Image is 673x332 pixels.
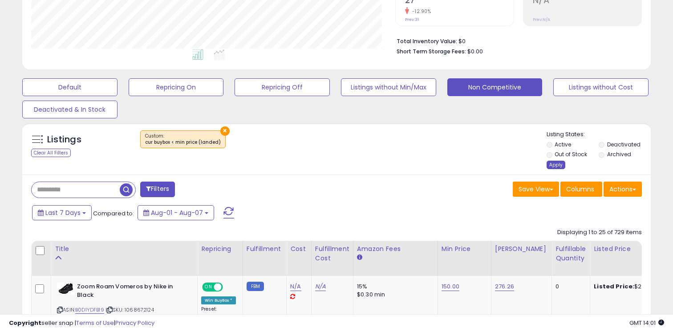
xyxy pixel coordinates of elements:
[533,17,550,22] small: Prev: N/A
[145,133,221,146] span: Custom:
[76,319,114,327] a: Terms of Use
[607,141,641,148] label: Deactivated
[495,282,514,291] a: 276.26
[555,244,586,263] div: Fulfillable Quantity
[594,283,668,291] div: $276.26
[47,134,81,146] h5: Listings
[357,283,431,291] div: 15%
[45,208,81,217] span: Last 7 Days
[290,282,301,291] a: N/A
[467,47,483,56] span: $0.00
[604,182,642,197] button: Actions
[9,319,41,327] strong: Copyright
[315,282,326,291] a: N/A
[357,254,362,262] small: Amazon Fees.
[55,244,194,254] div: Title
[555,141,571,148] label: Active
[557,228,642,237] div: Displaying 1 to 25 of 729 items
[22,101,118,118] button: Deactivated & In Stock
[290,244,308,254] div: Cost
[9,319,154,328] div: seller snap | |
[222,283,236,291] span: OFF
[397,48,466,55] b: Short Term Storage Fees:
[397,35,635,46] li: $0
[447,78,543,96] button: Non Competitive
[555,150,587,158] label: Out of Stock
[201,244,239,254] div: Repricing
[203,283,214,291] span: ON
[495,244,548,254] div: [PERSON_NAME]
[235,78,330,96] button: Repricing Off
[220,126,230,136] button: ×
[138,205,214,220] button: Aug-01 - Aug-07
[547,161,565,169] div: Apply
[247,244,283,254] div: Fulfillment
[140,182,175,197] button: Filters
[555,283,583,291] div: 0
[129,78,224,96] button: Repricing On
[32,205,92,220] button: Last 7 Days
[57,283,191,324] div: ASIN:
[77,283,185,301] b: Zoom Roam Vomeros by Nike in Black
[594,244,671,254] div: Listed Price
[553,78,649,96] button: Listings without Cost
[145,139,221,146] div: cur buybox < min price (landed)
[357,291,431,299] div: $0.30 min
[409,8,431,15] small: -12.90%
[594,282,634,291] b: Listed Price:
[607,150,631,158] label: Archived
[247,282,264,291] small: FBM
[341,78,436,96] button: Listings without Min/Max
[57,283,75,295] img: 3199BQgORBL._SL40_.jpg
[405,17,419,22] small: Prev: 31
[560,182,602,197] button: Columns
[513,182,559,197] button: Save View
[629,319,664,327] span: 2025-08-15 14:01 GMT
[442,282,459,291] a: 150.00
[357,244,434,254] div: Amazon Fees
[151,208,203,217] span: Aug-01 - Aug-07
[547,130,651,139] p: Listing States:
[201,296,236,304] div: Win BuyBox *
[315,244,349,263] div: Fulfillment Cost
[22,78,118,96] button: Default
[93,209,134,218] span: Compared to:
[115,319,154,327] a: Privacy Policy
[442,244,487,254] div: Min Price
[397,37,457,45] b: Total Inventory Value:
[31,149,71,157] div: Clear All Filters
[566,185,594,194] span: Columns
